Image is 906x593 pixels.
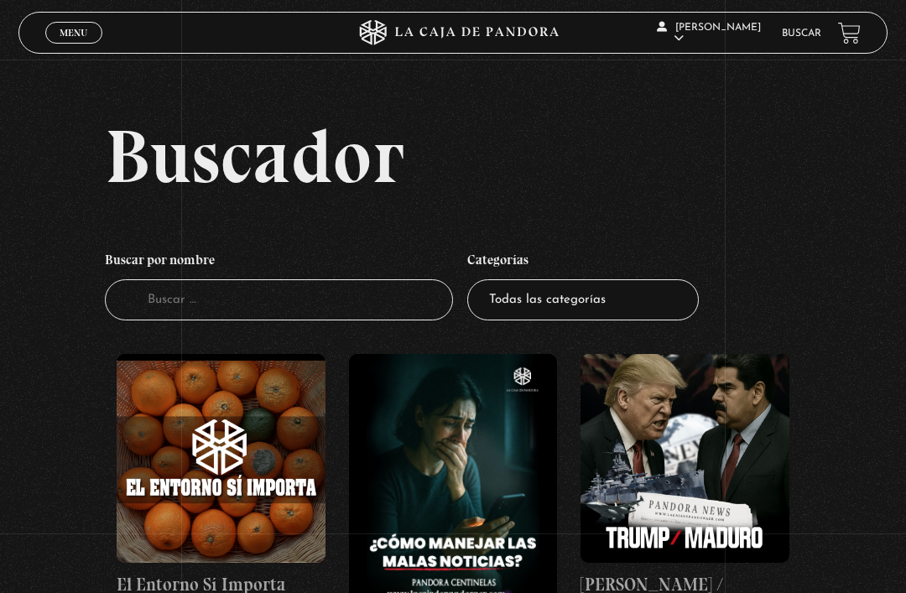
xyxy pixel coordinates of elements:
h4: Categorías [467,244,699,279]
span: Menu [60,28,87,38]
h2: Buscador [105,118,888,194]
span: Cerrar [55,42,94,54]
a: Buscar [782,29,821,39]
a: View your shopping cart [838,22,861,44]
span: [PERSON_NAME] [657,23,761,44]
h4: Buscar por nombre [105,244,453,279]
